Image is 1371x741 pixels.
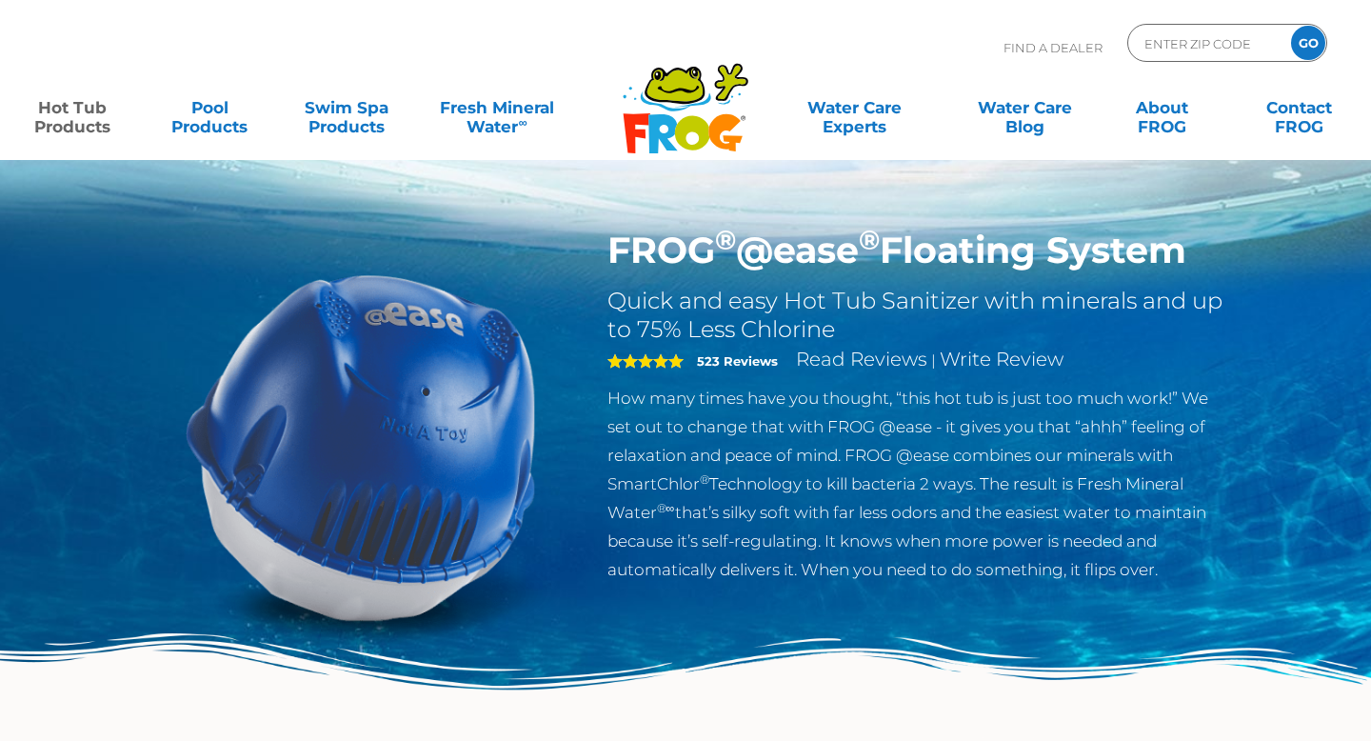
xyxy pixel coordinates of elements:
[607,384,1229,584] p: How many times have you thought, “this hot tub is just too much work!” We set out to change that ...
[767,89,941,127] a: Water CareExperts
[607,353,684,369] span: 5
[940,348,1063,370] a: Write Review
[657,501,675,515] sup: ®∞
[607,287,1229,344] h2: Quick and easy Hot Tub Sanitizer with minerals and up to 75% Less Chlorine
[430,89,564,127] a: Fresh MineralWater∞
[143,229,579,665] img: hot-tub-product-atease-system.png
[971,89,1078,127] a: Water CareBlog
[156,89,263,127] a: PoolProducts
[1108,89,1215,127] a: AboutFROG
[1003,24,1103,71] p: Find A Dealer
[612,38,759,154] img: Frog Products Logo
[796,348,927,370] a: Read Reviews
[697,353,778,369] strong: 523 Reviews
[700,472,709,487] sup: ®
[19,89,126,127] a: Hot TubProducts
[1245,89,1352,127] a: ContactFROG
[293,89,400,127] a: Swim SpaProducts
[607,229,1229,272] h1: FROG @ease Floating System
[931,351,936,370] span: |
[518,115,527,130] sup: ∞
[1291,26,1325,60] input: GO
[859,223,880,256] sup: ®
[715,223,736,256] sup: ®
